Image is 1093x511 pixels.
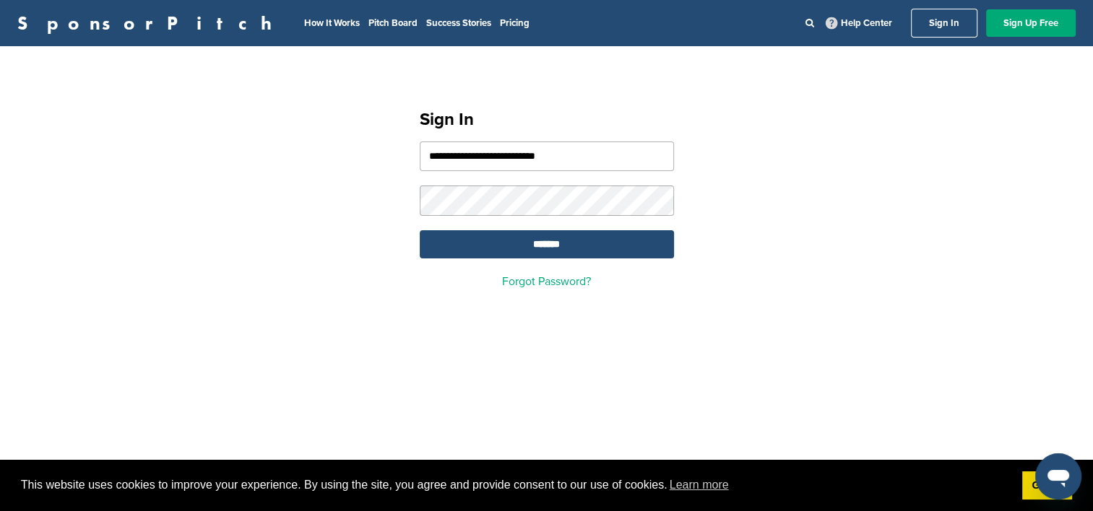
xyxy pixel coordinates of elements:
a: SponsorPitch [17,14,281,32]
a: Sign In [911,9,977,38]
a: Help Center [823,14,895,32]
iframe: Button to launch messaging window [1035,453,1081,499]
h1: Sign In [420,107,674,133]
a: Success Stories [426,17,491,29]
a: Pitch Board [368,17,418,29]
a: Forgot Password? [502,274,591,289]
a: dismiss cookie message [1022,471,1072,500]
a: Pricing [500,17,530,29]
a: Sign Up Free [986,9,1076,37]
span: This website uses cookies to improve your experience. By using the site, you agree and provide co... [21,474,1011,496]
a: How It Works [304,17,360,29]
a: learn more about cookies [668,474,731,496]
